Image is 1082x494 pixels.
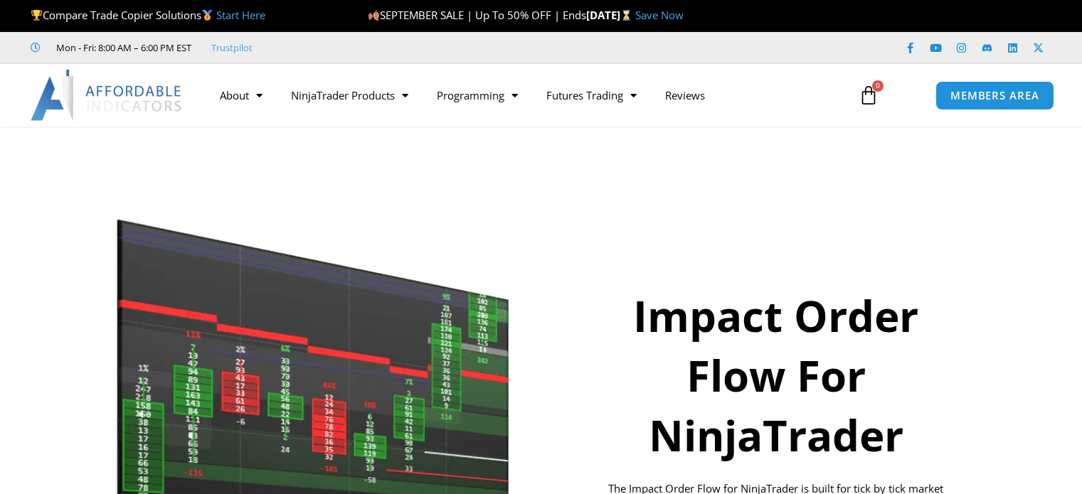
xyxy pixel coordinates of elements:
[368,8,586,22] span: SEPTEMBER SALE | Up To 50% OFF | Ends
[53,39,191,56] span: Mon - Fri: 8:00 AM – 6:00 PM EST
[202,10,213,21] img: 🥇
[206,79,844,112] nav: Menu
[621,10,632,21] img: ⌛
[368,10,379,21] img: 🍂
[216,8,265,22] a: Start Here
[586,8,635,22] strong: [DATE]
[31,8,265,22] span: Compare Trade Copier Solutions
[31,10,42,21] img: 🏆
[837,75,900,116] a: 0
[872,80,884,92] span: 0
[935,81,1054,110] a: MEMBERS AREA
[592,286,961,465] h1: Impact Order Flow For NinjaTrader
[211,39,253,56] a: Trustpilot
[635,8,684,22] a: Save Now
[950,90,1039,101] span: MEMBERS AREA
[532,79,651,112] a: Futures Trading
[206,79,277,112] a: About
[651,79,719,112] a: Reviews
[423,79,532,112] a: Programming
[31,70,184,121] img: LogoAI | Affordable Indicators – NinjaTrader
[277,79,423,112] a: NinjaTrader Products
